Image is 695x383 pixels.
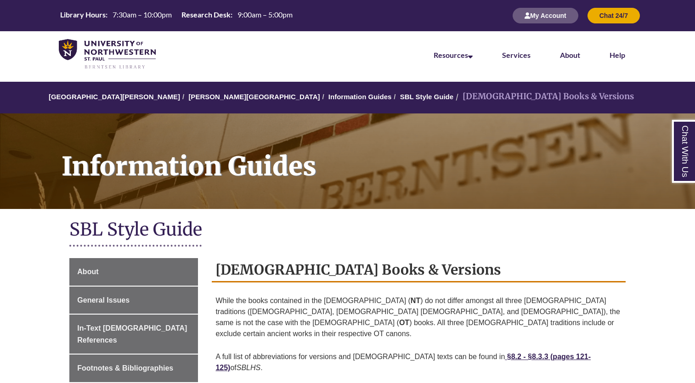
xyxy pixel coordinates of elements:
[237,10,293,19] span: 9:00am – 5:00pm
[399,319,409,327] strong: OT
[215,348,622,377] p: A full list of abbreviations for versions and [DEMOGRAPHIC_DATA] texts can be found in of .
[57,10,296,21] table: Hours Today
[69,218,625,242] h1: SBL Style Guide
[113,10,172,19] span: 7:30am – 10:00pm
[51,113,695,197] h1: Information Guides
[77,296,130,304] span: General Issues
[400,93,453,101] a: SBL Style Guide
[212,258,625,282] h2: [DEMOGRAPHIC_DATA] Books & Versions
[69,355,198,382] a: Footnotes & Bibliographies
[49,93,180,101] a: [GEOGRAPHIC_DATA][PERSON_NAME]
[69,287,198,314] a: General Issues
[560,51,580,59] a: About
[215,292,622,343] p: While the books contained in the [DEMOGRAPHIC_DATA] ( ) do not differ amongst all three [DEMOGRAP...
[453,90,634,103] li: [DEMOGRAPHIC_DATA] Books & Versions
[69,315,198,354] a: In-Text [DEMOGRAPHIC_DATA] References
[411,297,420,304] strong: NT
[178,10,234,20] th: Research Desk:
[434,51,473,59] a: Resources
[59,39,156,70] img: UNWSP Library Logo
[57,10,296,22] a: Hours Today
[57,10,109,20] th: Library Hours:
[77,364,173,372] span: Footnotes & Bibliographies
[588,8,640,23] button: Chat 24/7
[328,93,392,101] a: Information Guides
[588,11,640,19] a: Chat 24/7
[237,364,260,372] em: SBLHS
[188,93,320,101] a: [PERSON_NAME][GEOGRAPHIC_DATA]
[513,11,578,19] a: My Account
[77,268,98,276] span: About
[610,51,625,59] a: Help
[69,258,198,286] a: About
[77,324,187,344] span: In-Text [DEMOGRAPHIC_DATA] References
[513,8,578,23] button: My Account
[502,51,531,59] a: Services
